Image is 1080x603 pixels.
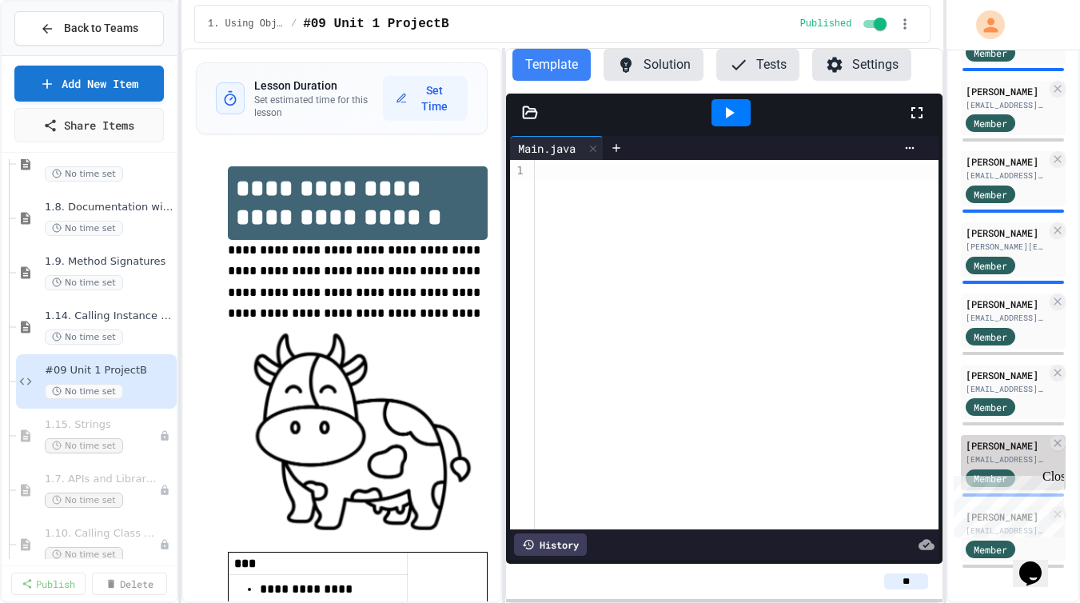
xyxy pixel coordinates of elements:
span: 1. Using Objects and Methods [208,18,285,30]
div: [EMAIL_ADDRESS][DOMAIN_NAME] [966,170,1046,182]
a: Add New Item [14,66,164,102]
div: [EMAIL_ADDRESS][DOMAIN_NAME] [966,453,1046,465]
span: 1.8. Documentation with Comments and Preconditions [45,201,173,214]
div: [EMAIL_ADDRESS][DOMAIN_NAME] [966,383,1046,395]
a: Publish [11,573,86,595]
span: No time set [45,275,123,290]
div: [PERSON_NAME] [966,154,1046,169]
div: [PERSON_NAME] [966,438,1046,453]
div: Chat with us now!Close [6,6,110,102]
div: Unpublished [159,430,170,441]
span: 1.9. Method Signatures [45,255,173,269]
div: Content is published and visible to students [800,14,891,34]
button: Back to Teams [14,11,164,46]
a: Share Items [14,108,164,142]
div: [PERSON_NAME] [966,368,1046,382]
span: Member [974,400,1007,414]
span: No time set [45,221,123,236]
span: #09 Unit 1 ProjectB [303,14,448,34]
span: 1.14. Calling Instance Methods [45,309,173,323]
span: No time set [45,329,123,345]
a: Delete [92,573,166,595]
div: Unpublished [159,539,170,550]
div: [EMAIL_ADDRESS][DOMAIN_NAME] [966,312,1046,324]
div: My Account [959,6,1009,43]
span: Member [974,329,1007,344]
div: 1 [510,163,526,179]
span: 1.15. Strings [45,418,159,432]
p: Set estimated time for this lesson [254,94,383,119]
span: No time set [45,547,123,562]
div: Unpublished [159,485,170,496]
span: Back to Teams [64,20,138,37]
span: Published [800,18,852,30]
div: [PERSON_NAME][EMAIL_ADDRESS][DOMAIN_NAME] [966,241,1046,253]
span: Member [974,542,1007,557]
span: No time set [45,438,123,453]
span: No time set [45,384,123,399]
div: [EMAIL_ADDRESS][DOMAIN_NAME] [966,99,1046,111]
span: #09 Unit 1 ProjectB [45,364,173,377]
div: Main.java [510,140,584,157]
span: 1.7. APIs and Libraries [45,473,159,486]
iframe: chat widget [1013,539,1064,587]
iframe: chat widget [947,469,1064,537]
div: [PERSON_NAME] [966,84,1046,98]
span: Member [974,46,1007,60]
h3: Lesson Duration [254,78,383,94]
span: Member [974,116,1007,130]
button: Solution [604,49,703,81]
div: Main.java [510,136,604,160]
span: Member [974,258,1007,273]
span: / [291,18,297,30]
div: [PERSON_NAME] [966,226,1046,240]
span: 1.10. Calling Class Methods [45,527,159,541]
button: Tests [716,49,799,81]
button: Set Time [383,76,467,121]
span: Member [974,187,1007,202]
span: No time set [45,493,123,508]
div: History [514,533,587,556]
span: No time set [45,166,123,182]
button: Settings [812,49,911,81]
button: Template [512,49,591,81]
div: [PERSON_NAME] [966,297,1046,311]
